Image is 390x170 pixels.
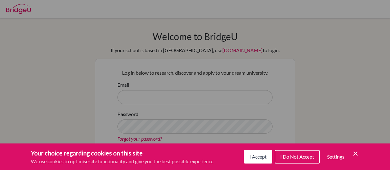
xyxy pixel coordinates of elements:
span: I Accept [249,154,267,160]
p: We use cookies to optimise site functionality and give you the best possible experience. [31,158,214,165]
button: I Do Not Accept [275,150,320,164]
span: Settings [327,154,344,160]
span: I Do Not Accept [280,154,314,160]
button: Settings [322,151,349,163]
h3: Your choice regarding cookies on this site [31,148,214,158]
button: I Accept [244,150,272,164]
button: Save and close [352,150,359,157]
